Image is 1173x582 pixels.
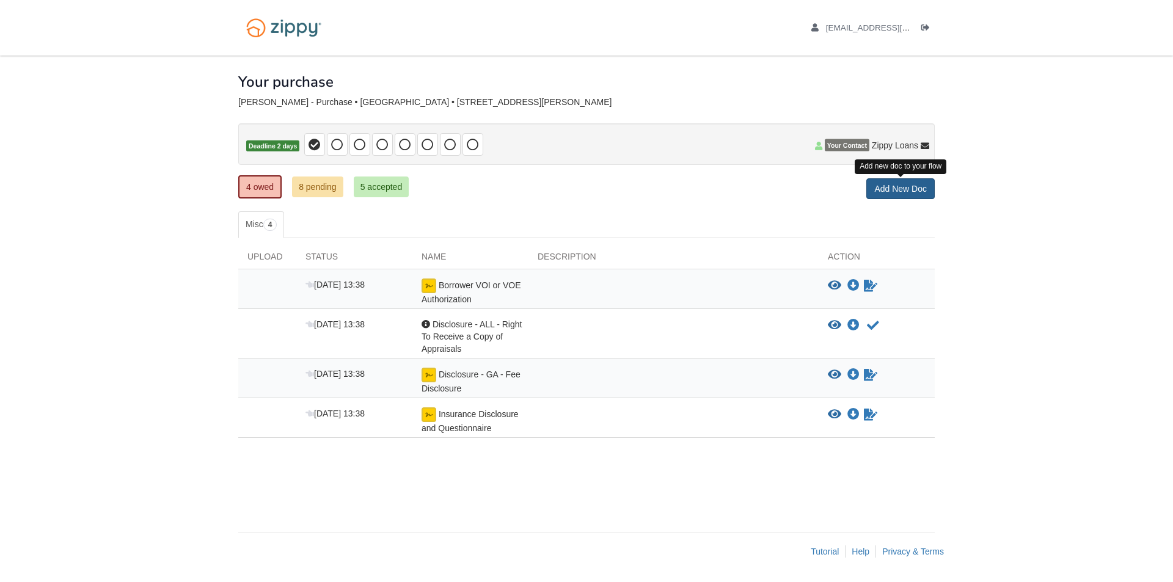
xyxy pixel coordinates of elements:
span: [DATE] 13:38 [305,280,365,289]
img: Logo [238,12,329,43]
span: [DATE] 13:38 [305,319,365,329]
button: View Disclosure - GA - Fee Disclosure [828,369,841,381]
div: Upload [238,250,296,269]
a: Help [852,547,869,556]
a: Sign Form [863,407,879,422]
a: Log out [921,23,935,35]
a: Add New Doc [866,178,935,199]
div: Add new doc to your flow [855,159,946,173]
a: 5 accepted [354,176,409,197]
img: Ready for you to esign [422,368,436,382]
button: View Disclosure - ALL - Right To Receive a Copy of Appraisals [828,319,841,332]
a: Sign Form [863,368,879,382]
span: Deadline 2 days [246,140,299,152]
a: Download Borrower VOI or VOE Authorization [847,281,860,291]
div: Description [528,250,819,269]
div: Status [296,250,412,269]
a: 8 pending [292,176,343,197]
a: Download Disclosure - GA - Fee Disclosure [847,370,860,380]
img: Ready for you to esign [422,278,436,293]
span: soluv2000@yahoo.com [826,23,966,32]
a: Misc [238,211,284,238]
div: [PERSON_NAME] - Purchase • [GEOGRAPHIC_DATA] • [STREET_ADDRESS][PERSON_NAME] [238,97,935,107]
span: [DATE] 13:38 [305,409,365,418]
span: Borrower VOI or VOE Authorization [422,280,521,304]
span: Insurance Disclosure and Questionnaire [422,409,519,433]
a: Privacy & Terms [882,547,944,556]
a: 4 owed [238,175,282,198]
button: View Insurance Disclosure and Questionnaire [828,409,841,421]
span: Your Contact [825,139,869,151]
span: Disclosure - ALL - Right To Receive a Copy of Appraisals [422,319,522,354]
span: 4 [263,219,277,231]
span: [DATE] 13:38 [305,369,365,379]
a: Download Insurance Disclosure and Questionnaire [847,410,860,420]
h1: Your purchase [238,74,334,90]
img: Ready for you to esign [422,407,436,422]
a: Tutorial [811,547,839,556]
div: Action [819,250,935,269]
span: Zippy Loans [872,139,918,151]
a: Sign Form [863,278,879,293]
button: Acknowledge receipt of document [866,318,880,333]
div: Name [412,250,528,269]
button: View Borrower VOI or VOE Authorization [828,280,841,292]
span: Disclosure - GA - Fee Disclosure [422,369,521,393]
a: edit profile [811,23,966,35]
a: Download Disclosure - ALL - Right To Receive a Copy of Appraisals [847,321,860,330]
